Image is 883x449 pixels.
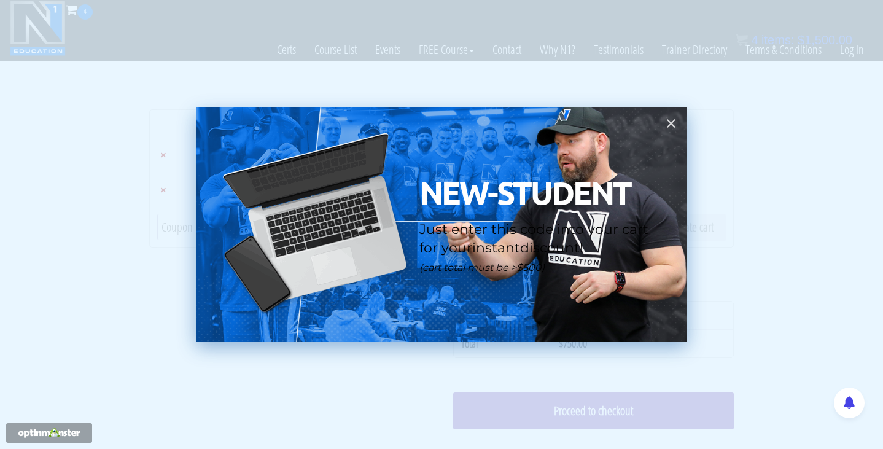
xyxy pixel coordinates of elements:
[472,240,520,256] span: instant
[419,173,631,212] span: NEW-STUDENT
[220,132,413,317] img: tech.png
[419,221,648,257] span: Just enter this code into your cart for your
[664,117,678,130] button: Close
[18,428,80,438] img: Powered by OptinMonster
[520,240,583,256] span: discount!
[419,262,545,273] em: (cart total must be >$500)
